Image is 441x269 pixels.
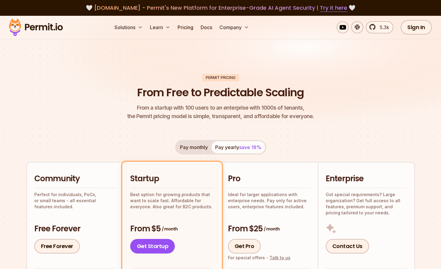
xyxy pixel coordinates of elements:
[130,192,214,210] p: Best option for growing products that want to scale fast. Affordable for everyone. Also great for...
[15,4,426,12] div: 🤍 🤍
[198,21,215,33] a: Docs
[34,173,116,184] h2: Community
[270,255,290,260] a: Talk to us
[127,104,314,121] p: the Permit pricing model is simple, transparent, and affordable for everyone.
[112,21,145,33] button: Solutions
[326,239,369,254] a: Contact Us
[264,226,280,232] span: / month
[202,74,239,81] div: Permit Pricing
[6,17,66,38] img: Permit logo
[326,173,407,184] h2: Enterprise
[326,192,407,216] p: Got special requirements? Large organization? Get full access to all features, premium support, a...
[320,4,347,12] a: Try it here
[130,239,175,254] a: Get Startup
[130,223,214,234] h3: From $5
[137,85,304,100] h1: From Free to Predictable Scaling
[34,239,80,254] a: Free Forever
[176,141,212,153] button: Pay monthly
[34,223,116,234] h3: Free Forever
[34,192,116,210] p: Perfect for individuals, PoCs, or small teams - all essential features included.
[228,173,310,184] h2: Pro
[228,223,310,234] h3: From $25
[228,255,290,261] div: For special offers -
[217,21,251,33] button: Company
[148,21,173,33] button: Learn
[127,104,314,112] span: From a startup with 100 users to an enterprise with 1000s of tenants,
[130,173,214,184] h2: Startup
[376,24,389,31] span: 5.3k
[228,239,261,254] a: Get Pro
[366,21,393,33] a: 5.3k
[228,192,310,210] p: Ideal for larger applications with enterprise needs. Pay only for active users, enterprise featur...
[175,21,196,33] a: Pricing
[94,4,347,12] span: [DOMAIN_NAME] - Permit's New Platform for Enterprise-Grade AI Agent Security |
[401,20,432,35] a: Sign In
[162,226,178,232] span: / month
